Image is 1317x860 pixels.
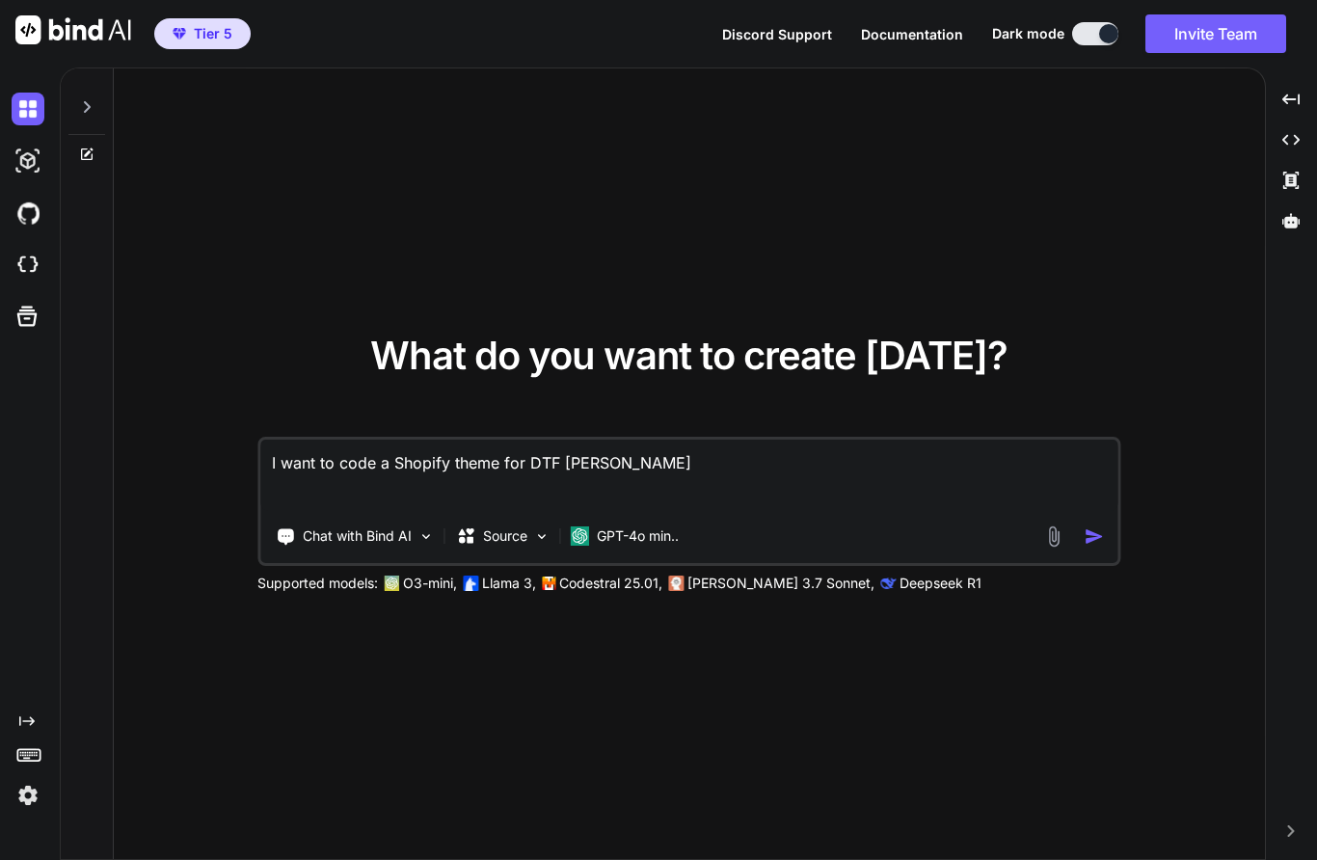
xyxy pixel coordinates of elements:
button: Documentation [861,24,963,44]
img: Pick Models [533,528,550,545]
span: Tier 5 [194,24,232,43]
p: Supported models: [257,574,378,593]
p: Deepseek R1 [900,574,981,593]
img: Mistral-AI [542,577,555,590]
p: GPT-4o min.. [597,526,679,546]
button: Invite Team [1145,14,1286,53]
img: claude [668,576,684,591]
span: Discord Support [722,26,832,42]
img: GPT-4o mini [570,526,589,546]
img: GPT-4 [384,576,399,591]
img: Llama2 [463,576,478,591]
span: Documentation [861,26,963,42]
img: claude [880,576,896,591]
span: What do you want to create [DATE]? [370,332,1008,379]
p: Codestral 25.01, [559,574,662,593]
img: settings [12,779,44,812]
img: darkChat [12,93,44,125]
p: Chat with Bind AI [303,526,412,546]
span: Dark mode [992,24,1064,43]
p: [PERSON_NAME] 3.7 Sonnet, [687,574,874,593]
img: premium [173,28,186,40]
img: githubDark [12,197,44,229]
p: Source [483,526,527,546]
p: O3-mini, [403,574,457,593]
img: darkAi-studio [12,145,44,177]
img: icon [1084,526,1104,547]
img: Bind AI [15,15,131,44]
button: premiumTier 5 [154,18,251,49]
textarea: I want to code a Shopify theme for DTF [PERSON_NAME] [260,440,1117,511]
button: Discord Support [722,24,832,44]
img: cloudideIcon [12,249,44,282]
img: Pick Tools [417,528,434,545]
p: Llama 3, [482,574,536,593]
img: attachment [1042,525,1064,548]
